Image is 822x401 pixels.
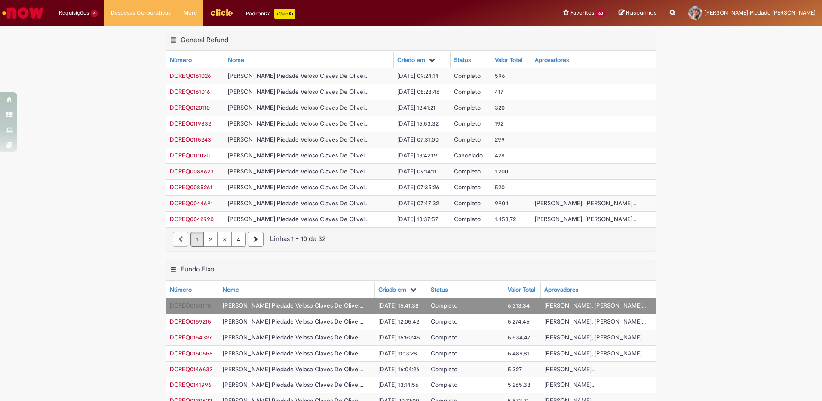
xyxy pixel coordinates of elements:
span: [PERSON_NAME] Piedade Veloso Claves De Olivei... [223,381,363,389]
div: Nome [223,286,239,294]
span: 417 [495,88,503,96]
span: DCREQ0161026 [170,72,211,80]
span: 5.327 [508,365,522,373]
span: [PERSON_NAME] Piedade Veloso Claves De Olivei... [228,136,368,143]
span: [PERSON_NAME] Piedade Veloso Claves De Olivei... [228,183,368,191]
span: DCREQ0146632 [170,365,212,373]
a: Página 1 [190,232,204,247]
span: 520 [495,183,505,191]
span: Rascunhos [626,9,657,17]
span: DCREQ0159215 [170,318,211,325]
a: Abrir Registro: DCREQ0111020 [170,151,210,159]
div: Aprovadores [535,56,569,65]
img: ServiceNow [1,4,45,22]
span: 5.274,46 [508,318,530,325]
span: More [184,9,197,17]
span: [PERSON_NAME], [PERSON_NAME]... [544,349,646,357]
span: Completo [454,167,481,175]
span: [DATE] 15:53:32 [397,120,439,127]
nav: paginação [166,227,656,251]
a: Abrir Registro: DCREQ0085261 [170,183,212,191]
span: DCREQ0120110 [170,104,210,111]
span: [PERSON_NAME] Piedade Veloso Claves De Olivei... [228,104,368,111]
a: Abrir Registro: DCREQ0120110 [170,104,210,111]
span: 299 [495,136,505,143]
span: [PERSON_NAME]... [544,365,595,373]
span: 60 [596,10,606,17]
span: [PERSON_NAME], [PERSON_NAME]... [535,215,636,223]
span: Completo [454,136,481,143]
span: DCREQ0042990 [170,215,214,223]
div: Padroniza [246,9,295,19]
span: [PERSON_NAME] Piedade Veloso Claves De Olivei... [223,349,363,357]
span: DCREQ0163175 [170,302,211,309]
span: [DATE] 13:42:19 [397,151,437,159]
span: [PERSON_NAME] Piedade Veloso Claves De Olivei... [228,167,368,175]
span: [PERSON_NAME], [PERSON_NAME]... [544,302,646,309]
a: Abrir Registro: DCREQ0163175 [170,302,211,309]
span: [PERSON_NAME] Piedade Veloso Claves De Olivei... [228,72,368,80]
a: Abrir Registro: DCREQ0161026 [170,72,211,80]
span: DCREQ0141996 [170,381,212,389]
button: General Refund Menu de contexto [170,36,177,47]
a: Próxima página [248,232,264,247]
span: DCREQ0088623 [170,167,214,175]
a: Página 2 [203,232,218,247]
span: [DATE] 12:41:21 [397,104,436,111]
div: Linhas 1 − 10 de 32 [173,234,649,244]
span: [PERSON_NAME] Piedade Veloso Claves De Olivei... [228,215,368,223]
div: Aprovadores [544,286,578,294]
span: 596 [495,72,505,80]
span: Requisições [59,9,89,17]
span: DCREQ0044691 [170,199,213,207]
a: Abrir Registro: DCREQ0119832 [170,120,211,127]
span: DCREQ0119832 [170,120,211,127]
div: Número [170,286,192,294]
span: [PERSON_NAME] Piedade Veloso Claves De Olivei... [228,120,368,127]
span: [DATE] 15:41:38 [378,302,419,309]
span: [PERSON_NAME] Piedade [PERSON_NAME] [705,9,816,16]
button: Fundo Fixo Menu de contexto [170,265,177,276]
span: 5.534,47 [508,333,531,341]
h2: Fundo Fixo [181,265,214,274]
span: [DATE] 07:47:32 [397,199,439,207]
span: 990,1 [495,199,509,207]
span: Completo [454,215,481,223]
a: Abrir Registro: DCREQ0150658 [170,349,213,357]
div: Status [431,286,448,294]
span: [DATE] 09:14:11 [397,167,436,175]
a: Abrir Registro: DCREQ0141996 [170,381,212,389]
p: +GenAi [274,9,295,19]
span: [DATE] 13:37:57 [397,215,438,223]
span: Completo [454,183,481,191]
a: Abrir Registro: DCREQ0042990 [170,215,214,223]
a: Abrir Registro: DCREQ0146632 [170,365,212,373]
span: Completo [431,349,457,357]
a: Abrir Registro: DCREQ0088623 [170,167,214,175]
img: click_logo_yellow_360x200.png [210,6,233,19]
span: [PERSON_NAME] Piedade Veloso Claves De Olivei... [228,88,368,96]
span: [DATE] 11:13:28 [378,349,417,357]
span: [DATE] 07:31:00 [397,136,439,143]
a: Rascunhos [619,9,657,17]
span: 4 [91,10,98,17]
a: Abrir Registro: DCREQ0161016 [170,88,210,96]
span: Completo [454,88,481,96]
span: [PERSON_NAME] Piedade Veloso Claves De Olivei... [223,318,363,325]
span: 5.489,81 [508,349,529,357]
span: 320 [495,104,505,111]
span: DCREQ0154327 [170,333,212,341]
span: DCREQ0161016 [170,88,210,96]
span: [DATE] 09:24:14 [397,72,439,80]
span: 1.453,72 [495,215,516,223]
span: Completo [431,333,457,341]
a: Página 4 [231,232,246,247]
span: Completo [454,72,481,80]
span: [PERSON_NAME] Piedade Veloso Claves De Olivei... [223,302,363,309]
div: Status [454,56,471,65]
a: Abrir Registro: DCREQ0044691 [170,199,213,207]
span: DCREQ0085261 [170,183,212,191]
span: [DATE] 12:05:42 [378,318,419,325]
a: Abrir Registro: DCREQ0154327 [170,333,212,341]
span: DCREQ0150658 [170,349,213,357]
